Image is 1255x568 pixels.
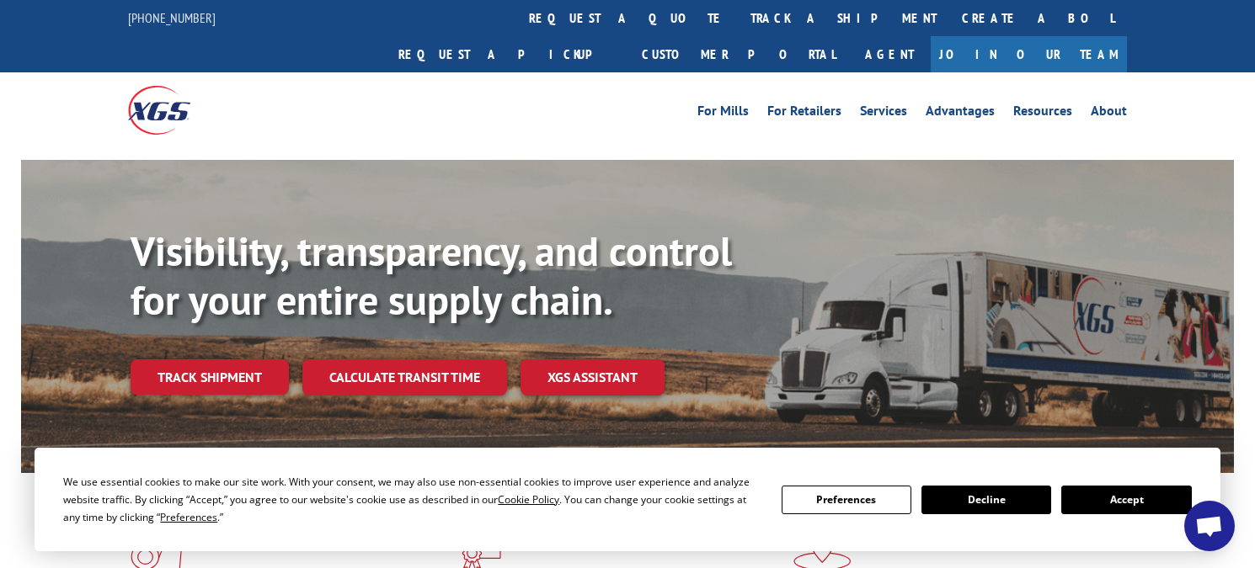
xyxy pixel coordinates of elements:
div: Cookie Consent Prompt [35,448,1220,551]
a: Services [860,104,907,123]
span: Cookie Policy [498,492,559,507]
a: Agent [848,36,931,72]
a: For Retailers [767,104,841,123]
a: Join Our Team [931,36,1127,72]
a: For Mills [697,104,749,123]
button: Decline [921,486,1051,514]
a: Track shipment [131,359,289,395]
div: We use essential cookies to make our site work. With your consent, we may also use non-essential ... [63,473,761,526]
a: Calculate transit time [302,359,507,395]
a: Advantages [926,104,995,123]
a: About [1091,104,1127,123]
a: Resources [1013,104,1072,123]
a: Customer Portal [629,36,848,72]
button: Accept [1061,486,1191,514]
button: Preferences [782,486,911,514]
b: Visibility, transparency, and control for your entire supply chain. [131,225,732,326]
a: Request a pickup [386,36,629,72]
a: [PHONE_NUMBER] [128,9,216,26]
span: Preferences [160,510,217,524]
a: Open chat [1184,501,1235,551]
a: XGS ASSISTANT [521,359,665,395]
